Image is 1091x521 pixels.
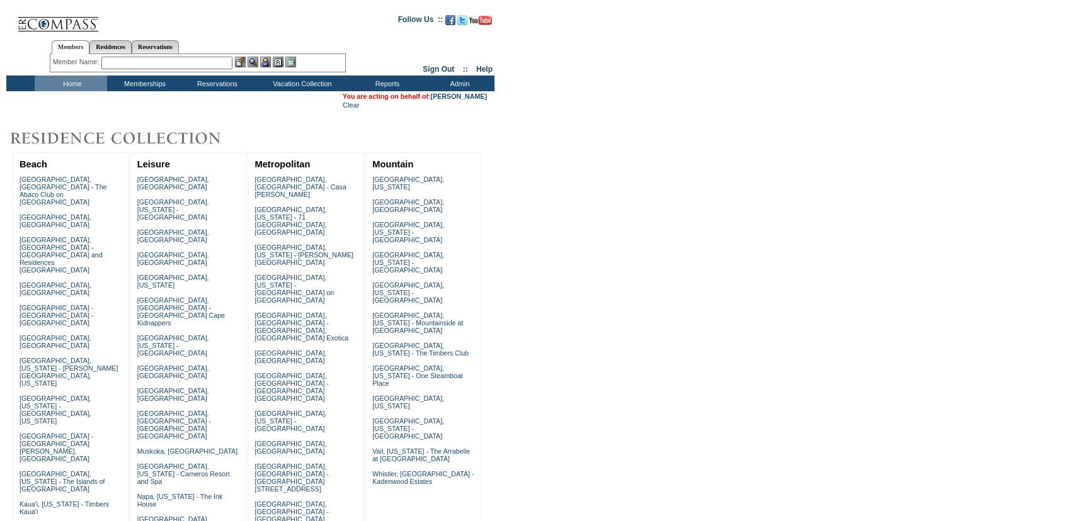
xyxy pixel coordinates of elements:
a: Napa, [US_STATE] - The Ink House [137,493,223,508]
a: [GEOGRAPHIC_DATA], [US_STATE] - One Steamboat Place [372,364,463,387]
a: Clear [343,101,359,109]
a: [GEOGRAPHIC_DATA], [US_STATE] - Carneros Resort and Spa [137,462,230,485]
a: [GEOGRAPHIC_DATA], [GEOGRAPHIC_DATA] - [GEOGRAPHIC_DATA] [GEOGRAPHIC_DATA] [137,410,211,440]
a: [GEOGRAPHIC_DATA], [US_STATE] - The Timbers Club [372,342,469,357]
img: b_calculator.gif [285,57,296,67]
a: [GEOGRAPHIC_DATA], [GEOGRAPHIC_DATA] - [GEOGRAPHIC_DATA] Cape Kidnappers [137,296,225,327]
td: Vacation Collection [252,76,350,91]
a: Beach [20,159,47,169]
a: Help [476,65,493,74]
img: Impersonate [260,57,271,67]
a: [GEOGRAPHIC_DATA], [US_STATE] - [GEOGRAPHIC_DATA] [254,410,326,432]
a: [GEOGRAPHIC_DATA], [US_STATE] [372,176,444,191]
a: [GEOGRAPHIC_DATA], [GEOGRAPHIC_DATA] [20,281,91,296]
a: Muskoka, [GEOGRAPHIC_DATA] [137,447,237,455]
td: Home [35,76,107,91]
a: [GEOGRAPHIC_DATA], [GEOGRAPHIC_DATA] - Casa [PERSON_NAME] [254,176,346,198]
span: You are acting on behalf of: [343,92,487,100]
img: Follow us on Twitter [457,15,467,25]
a: [GEOGRAPHIC_DATA], [US_STATE] - Mountainside at [GEOGRAPHIC_DATA] [372,311,463,334]
td: Reservations [180,76,252,91]
a: [GEOGRAPHIC_DATA], [GEOGRAPHIC_DATA] [137,251,209,266]
a: [GEOGRAPHIC_DATA] - [GEOGRAPHIC_DATA][PERSON_NAME], [GEOGRAPHIC_DATA] [20,432,93,462]
a: [GEOGRAPHIC_DATA], [GEOGRAPHIC_DATA] [137,387,209,402]
a: [GEOGRAPHIC_DATA], [US_STATE] - [GEOGRAPHIC_DATA] [137,334,209,357]
a: Kaua'i, [US_STATE] - Timbers Kaua'i [20,500,109,515]
a: [GEOGRAPHIC_DATA], [US_STATE] - [GEOGRAPHIC_DATA] [372,281,444,304]
a: [GEOGRAPHIC_DATA], [US_STATE] - [GEOGRAPHIC_DATA] [372,221,444,244]
a: Whistler, [GEOGRAPHIC_DATA] - Kadenwood Estates [372,470,474,485]
a: [GEOGRAPHIC_DATA], [GEOGRAPHIC_DATA] - [GEOGRAPHIC_DATA][STREET_ADDRESS] [254,462,328,493]
a: [GEOGRAPHIC_DATA], [US_STATE] [372,395,444,410]
a: [GEOGRAPHIC_DATA], [GEOGRAPHIC_DATA] [372,198,444,213]
a: [GEOGRAPHIC_DATA], [GEOGRAPHIC_DATA] [137,364,209,379]
a: Residences [89,40,132,53]
a: [GEOGRAPHIC_DATA], [GEOGRAPHIC_DATA] [20,334,91,349]
a: [GEOGRAPHIC_DATA], [US_STATE] - [GEOGRAPHIC_DATA] [137,198,209,221]
a: Follow us on Twitter [457,19,467,26]
div: Member Name: [53,57,101,67]
img: Compass Home [17,6,99,32]
a: [GEOGRAPHIC_DATA], [GEOGRAPHIC_DATA] [137,228,209,244]
img: Subscribe to our YouTube Channel [469,16,492,25]
a: [GEOGRAPHIC_DATA], [GEOGRAPHIC_DATA] - [GEOGRAPHIC_DATA] [GEOGRAPHIC_DATA] [254,372,328,402]
a: Members [52,40,90,54]
a: [GEOGRAPHIC_DATA], [GEOGRAPHIC_DATA] [254,440,326,455]
a: Leisure [137,159,170,169]
img: b_edit.gif [235,57,246,67]
a: Subscribe to our YouTube Channel [469,19,492,26]
a: [GEOGRAPHIC_DATA] - [GEOGRAPHIC_DATA] - [GEOGRAPHIC_DATA] [20,304,93,327]
a: [GEOGRAPHIC_DATA], [US_STATE] - The Islands of [GEOGRAPHIC_DATA] [20,470,105,493]
td: Admin [422,76,494,91]
img: Destinations by Exclusive Resorts [6,126,252,151]
a: Vail, [US_STATE] - The Arrabelle at [GEOGRAPHIC_DATA] [372,447,470,462]
a: Reservations [132,40,179,53]
a: [GEOGRAPHIC_DATA], [US_STATE] - [GEOGRAPHIC_DATA] [372,251,444,274]
a: Become our fan on Facebook [445,19,455,26]
a: [GEOGRAPHIC_DATA], [GEOGRAPHIC_DATA] - [GEOGRAPHIC_DATA] and Residences [GEOGRAPHIC_DATA] [20,236,103,274]
a: [GEOGRAPHIC_DATA], [US_STATE] - 71 [GEOGRAPHIC_DATA], [GEOGRAPHIC_DATA] [254,206,326,236]
a: [GEOGRAPHIC_DATA], [US_STATE] - [GEOGRAPHIC_DATA], [US_STATE] [20,395,91,425]
a: Sign Out [423,65,454,74]
a: Mountain [372,159,413,169]
a: [GEOGRAPHIC_DATA], [GEOGRAPHIC_DATA] - The Abaco Club on [GEOGRAPHIC_DATA] [20,176,107,206]
a: [GEOGRAPHIC_DATA], [US_STATE] - [PERSON_NAME][GEOGRAPHIC_DATA], [US_STATE] [20,357,118,387]
img: Become our fan on Facebook [445,15,455,25]
td: Follow Us :: [398,14,443,29]
a: [GEOGRAPHIC_DATA], [US_STATE] [137,274,209,289]
a: Metropolitan [254,159,310,169]
td: Reports [350,76,422,91]
a: [GEOGRAPHIC_DATA], [GEOGRAPHIC_DATA] [254,349,326,364]
a: [PERSON_NAME] [431,92,487,100]
img: i.gif [6,19,16,20]
a: [GEOGRAPHIC_DATA], [GEOGRAPHIC_DATA] [137,176,209,191]
img: Reservations [273,57,283,67]
a: [GEOGRAPHIC_DATA], [US_STATE] - [GEOGRAPHIC_DATA] on [GEOGRAPHIC_DATA] [254,274,334,304]
img: View [248,57,258,67]
a: [GEOGRAPHIC_DATA], [US_STATE] - [PERSON_NAME][GEOGRAPHIC_DATA] [254,244,353,266]
a: [GEOGRAPHIC_DATA], [GEOGRAPHIC_DATA] - [GEOGRAPHIC_DATA], [GEOGRAPHIC_DATA] Exotica [254,311,348,342]
a: [GEOGRAPHIC_DATA], [US_STATE] - [GEOGRAPHIC_DATA] [372,417,444,440]
a: [GEOGRAPHIC_DATA], [GEOGRAPHIC_DATA] [20,213,91,228]
td: Memberships [107,76,180,91]
span: :: [463,65,468,74]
